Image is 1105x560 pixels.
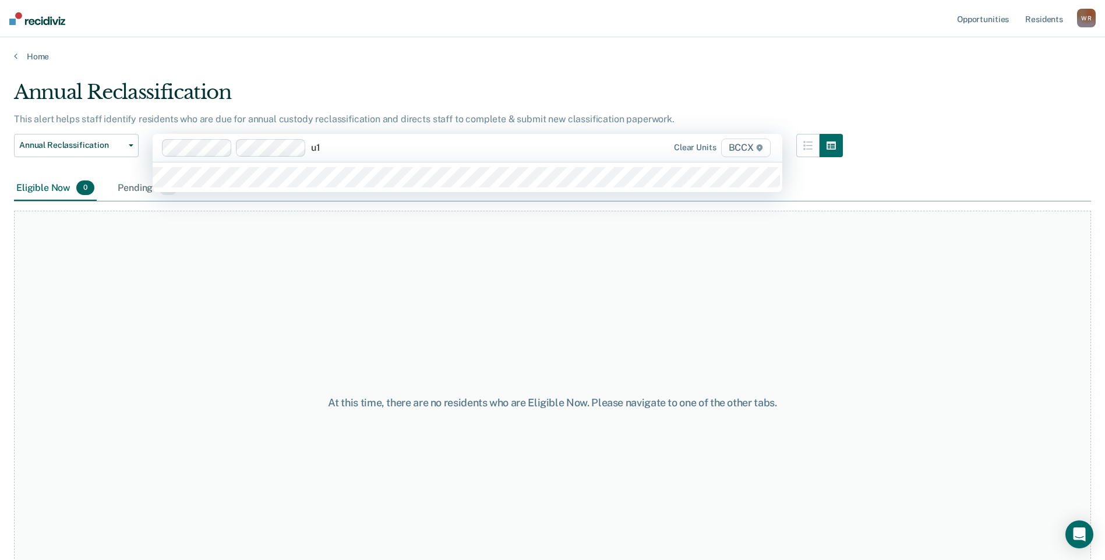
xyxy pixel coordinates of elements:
[1077,9,1096,27] div: W R
[284,396,822,409] div: At this time, there are no residents who are Eligible Now. Please navigate to one of the other tabs.
[9,12,65,25] img: Recidiviz
[19,140,124,150] span: Annual Reclassification
[674,143,716,153] div: Clear units
[115,176,179,201] div: Pending4
[14,51,1091,62] a: Home
[14,134,139,157] button: Annual Reclassification
[14,114,675,125] p: This alert helps staff identify residents who are due for annual custody reclassification and dir...
[14,80,843,114] div: Annual Reclassification
[14,176,97,201] div: Eligible Now0
[76,180,94,196] span: 0
[721,139,771,157] span: BCCX
[1077,9,1096,27] button: WR
[1065,520,1093,548] div: Open Intercom Messenger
